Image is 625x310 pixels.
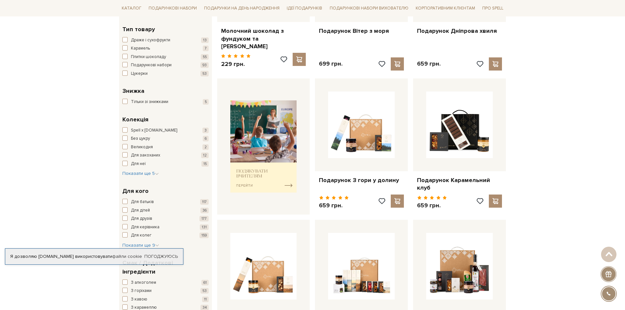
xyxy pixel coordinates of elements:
[131,135,150,142] span: Без цукру
[284,3,325,13] a: Ідеї подарунків
[131,216,152,222] span: Для друзів
[203,46,209,51] span: 7
[131,224,159,231] span: Для керівника
[122,71,209,77] button: Цукерки 53
[202,144,209,150] span: 2
[122,296,209,303] button: З кавою 11
[201,153,209,158] span: 12
[200,224,209,230] span: 131
[122,207,209,214] button: Для дітей 36
[122,99,209,105] button: Тільки зі знижками 5
[221,60,251,68] p: 229 грн.
[221,27,306,50] a: Молочний шоколад з фундуком та [PERSON_NAME]
[201,280,209,285] span: 61
[5,254,183,259] div: Я дозволяю [DOMAIN_NAME] використовувати
[319,27,404,35] a: Подарунок Вітер з моря
[200,208,209,213] span: 36
[122,62,209,69] button: Подарункові набори 93
[202,297,209,302] span: 11
[131,296,147,303] span: З кавою
[319,202,349,209] p: 659 грн.
[122,87,144,95] span: Знижка
[131,99,168,105] span: Тільки зі знижками
[144,254,178,259] a: Погоджуюсь
[131,288,152,294] span: З горіхами
[131,71,148,77] span: Цукерки
[201,37,209,43] span: 13
[122,152,209,159] button: Для закоханих 12
[131,62,172,69] span: Подарункові набори
[200,199,209,205] span: 117
[131,279,156,286] span: З алкоголем
[203,136,209,141] span: 6
[131,199,154,205] span: Для батьків
[122,135,209,142] button: Без цукру 6
[122,127,209,134] button: Spell x [DOMAIN_NAME] 3
[122,242,159,249] button: Показати ще 9
[122,37,209,44] button: Драже і сухофрукти 13
[131,54,166,60] span: Плитки шоколаду
[202,128,209,133] span: 3
[122,170,159,177] button: Показати ще 5
[146,3,199,13] a: Подарункові набори
[112,254,142,259] a: файли cookie
[200,288,209,294] span: 53
[122,171,159,176] span: Показати ще 5
[203,99,209,105] span: 5
[122,258,207,276] span: Смак / Додаткові інгредієнти
[413,3,478,14] a: Корпоративним клієнтам
[122,144,209,151] button: Великодня 2
[417,202,447,209] p: 659 грн.
[131,37,170,44] span: Драже і сухофрукти
[131,232,152,239] span: Для колег
[201,161,209,167] span: 15
[327,3,411,14] a: Подарункові набори вихователю
[480,3,506,13] a: Про Spell
[122,232,209,239] button: Для колег 159
[417,27,502,35] a: Подарунок Дніпрова хвиля
[131,144,153,151] span: Великодня
[200,62,209,68] span: 93
[230,100,297,193] img: banner
[319,60,343,68] p: 699 грн.
[122,216,209,222] button: Для друзів 177
[417,176,502,192] a: Подарунок Карамельний клуб
[199,216,209,221] span: 177
[131,161,146,167] span: Для неї
[122,45,209,52] button: Карамель 7
[131,152,160,159] span: Для закоханих
[417,60,441,68] p: 659 грн.
[122,161,209,167] button: Для неї 15
[199,233,209,238] span: 159
[200,71,209,76] span: 53
[122,54,209,60] button: Плитки шоколаду 55
[319,176,404,184] a: Подарунок З гори у долину
[122,187,149,196] span: Для кого
[122,115,148,124] span: Колекція
[201,54,209,60] span: 55
[122,224,209,231] button: Для керівника 131
[122,242,159,248] span: Показати ще 9
[131,207,150,214] span: Для дітей
[122,288,209,294] button: З горіхами 53
[131,45,150,52] span: Карамель
[131,127,177,134] span: Spell x [DOMAIN_NAME]
[122,25,155,34] span: Тип товару
[122,199,209,205] button: Для батьків 117
[201,3,282,13] a: Подарунки на День народження
[122,279,209,286] button: З алкоголем 61
[119,3,144,13] a: Каталог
